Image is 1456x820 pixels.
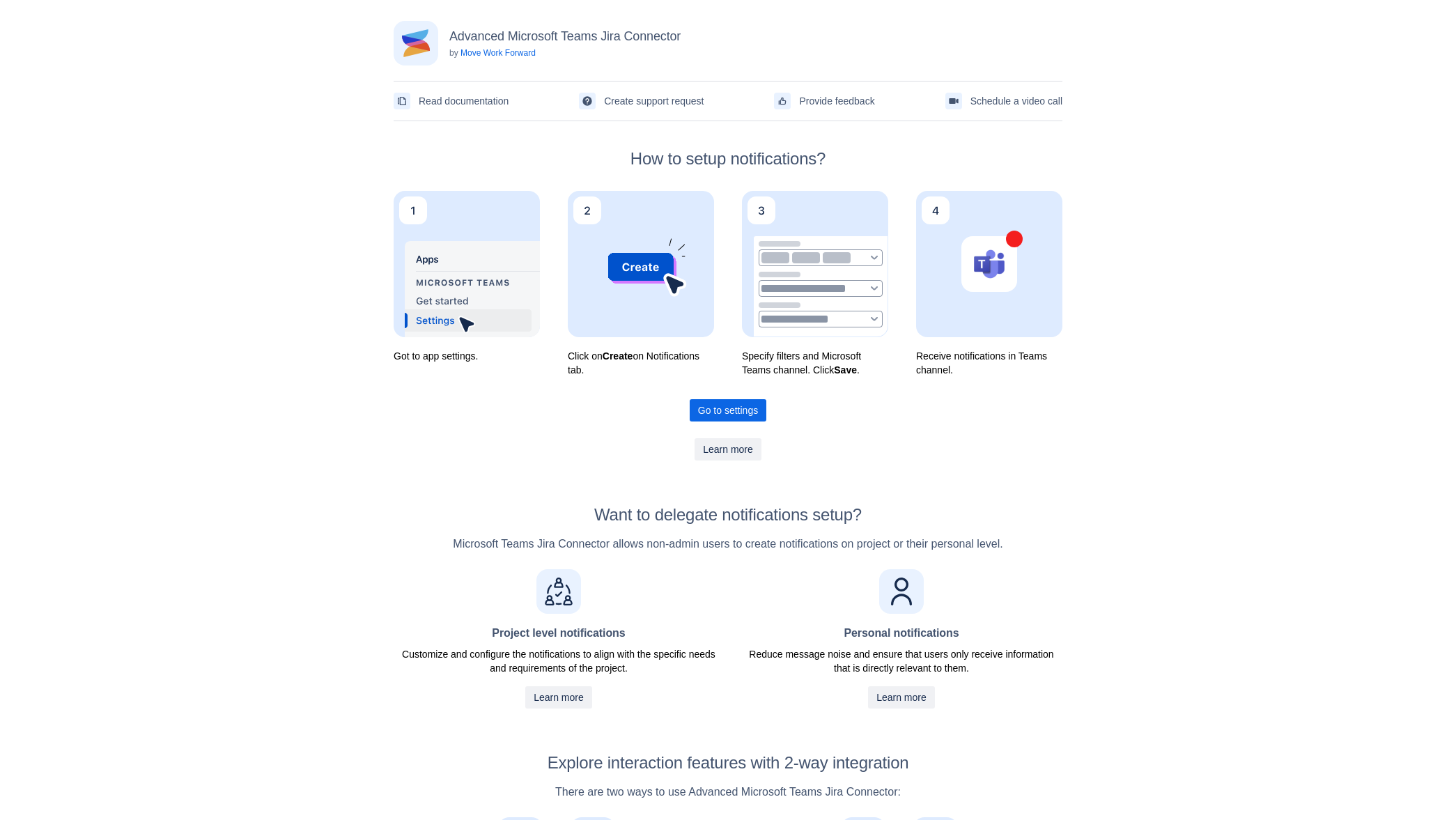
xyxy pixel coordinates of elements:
span: Read documentation [419,90,509,112]
span: videoCall [948,95,959,107]
span: documentation [396,95,408,107]
a: Read documentation [394,90,509,112]
h3: Advanced Microsoft Teams Jira Connector [449,28,681,45]
h4: Personal notifications [844,625,959,642]
span: Learn more [876,686,927,709]
b: Save [834,364,857,376]
b: Create [603,350,633,362]
p: Microsoft Teams Jira Connector allows non-admin users to create notifications on project or their... [394,536,1062,552]
span: Learn more [703,438,753,461]
a: Learn more [868,686,935,709]
p: There are two ways to use Advanced Microsoft Teams Jira Connector: [394,784,1062,800]
p: Receive notifications in Teams channel. [916,349,1062,377]
h2: Want to delegate notifications setup? [394,505,1062,525]
a: Provide feedback [774,90,874,112]
a: Schedule a video call [945,90,1062,112]
span: Schedule a video call [970,90,1062,112]
span: Go to settings [698,399,758,421]
p: Customize and configure the notifications to align with the specific needs and requirements of th... [394,647,724,675]
img: Got to app settings. [394,191,540,337]
a: Learn more [695,438,761,461]
span: feedback [777,95,788,107]
span: support [582,95,593,107]
h4: Project level notifications [492,625,625,642]
p: by [449,47,681,59]
span: Provide feedback [799,90,874,112]
a: Move Work Forward [460,48,536,58]
img: Project level notifications [536,569,581,614]
h2: Explore interaction features with 2-way integration [394,753,1062,773]
p: Reduce message noise and ensure that users only receive information that is directly relevant to ... [741,647,1062,675]
img: Specify filters and Microsoft Teams channel. Click <b>Save</b>. [742,191,888,337]
span: Create support request [604,90,704,112]
img: Personal notifications [879,569,924,614]
a: Go to settings [690,399,766,421]
h2: How to setup notifications? [394,149,1062,169]
img: Click on <b>Create</b> on Notifications tab. [568,191,714,337]
p: Got to app settings. [394,349,540,363]
a: Create support request [579,90,704,112]
p: Click on on Notifications tab. [568,349,714,377]
img: Receive notifications in Teams channel. [916,191,1062,337]
img: Advanced Microsoft Teams Jira Connector [394,21,438,65]
a: Learn more [525,686,592,709]
p: Specify filters and Microsoft Teams channel. Click . [742,349,888,377]
span: Learn more [534,686,584,709]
